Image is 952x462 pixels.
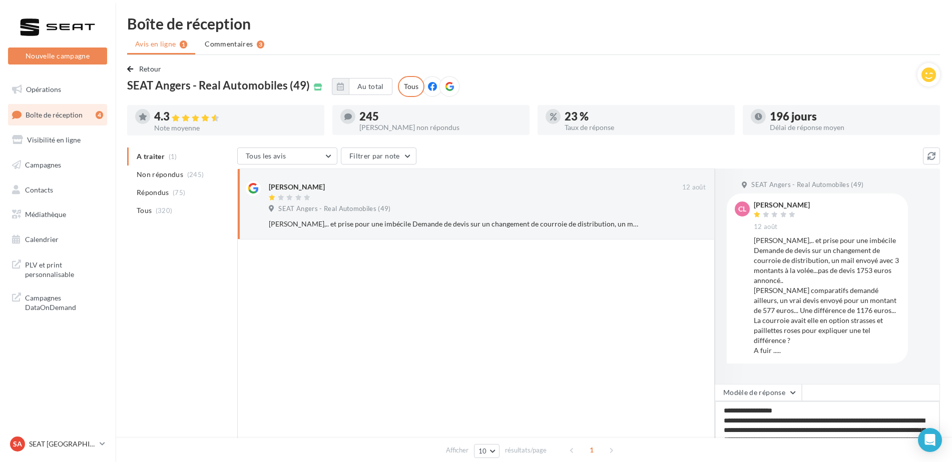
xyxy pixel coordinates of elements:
[257,40,264,48] div: 3
[8,434,107,453] a: SA SEAT [GEOGRAPHIC_DATA]
[6,229,109,250] a: Calendrier
[25,185,53,193] span: Contacts
[565,111,727,122] div: 23 %
[584,442,600,458] span: 1
[278,204,390,213] span: SEAT Angers - Real Automobiles (49)
[127,80,310,91] span: SEAT Angers - Real Automobiles (49)
[770,111,932,122] div: 196 jours
[6,287,109,316] a: Campagnes DataOnDemand
[26,110,83,118] span: Boîte de réception
[359,111,522,122] div: 245
[505,445,547,455] span: résultats/page
[96,111,103,119] div: 4
[6,204,109,225] a: Médiathèque
[29,439,96,449] p: SEAT [GEOGRAPHIC_DATA]
[25,235,59,243] span: Calendrier
[25,258,103,279] span: PLV et print personnalisable
[751,180,863,189] span: SEAT Angers - Real Automobiles (49)
[246,151,286,160] span: Tous les avis
[359,124,522,131] div: [PERSON_NAME] non répondus
[173,188,185,196] span: (75)
[127,16,940,31] div: Boîte de réception
[682,183,706,192] span: 12 août
[187,170,204,178] span: (245)
[332,78,392,95] button: Au total
[770,124,932,131] div: Délai de réponse moyen
[474,444,500,458] button: 10
[26,85,61,93] span: Opérations
[269,219,641,229] div: [PERSON_NAME],.. et prise pour une imbécile Demande de devis sur un changement de courroie de dis...
[137,187,169,197] span: Répondus
[127,63,166,75] button: Retour
[237,147,337,164] button: Tous les avis
[25,160,61,169] span: Campagnes
[446,445,468,455] span: Afficher
[6,179,109,200] a: Contacts
[6,79,109,100] a: Opérations
[25,210,66,218] span: Médiathèque
[13,439,22,449] span: SA
[269,182,325,192] div: [PERSON_NAME]
[25,291,103,312] span: Campagnes DataOnDemand
[341,147,416,164] button: Filtrer par note
[156,206,173,214] span: (320)
[565,124,727,131] div: Taux de réponse
[738,204,746,214] span: CL
[349,78,392,95] button: Au total
[6,154,109,175] a: Campagnes
[754,201,810,208] div: [PERSON_NAME]
[205,39,253,49] span: Commentaires
[154,124,316,131] div: Note moyenne
[6,104,109,125] a: Boîte de réception4
[754,222,777,231] span: 12 août
[6,254,109,283] a: PLV et print personnalisable
[918,428,942,452] div: Open Intercom Messenger
[6,129,109,150] a: Visibilité en ligne
[139,64,162,73] span: Retour
[715,384,802,401] button: Modèle de réponse
[27,135,81,144] span: Visibilité en ligne
[154,111,316,122] div: 4.3
[137,169,183,179] span: Non répondus
[754,235,900,355] div: [PERSON_NAME],.. et prise pour une imbécile Demande de devis sur un changement de courroie de dis...
[398,76,424,97] div: Tous
[8,47,107,64] button: Nouvelle campagne
[137,205,152,215] span: Tous
[479,447,487,455] span: 10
